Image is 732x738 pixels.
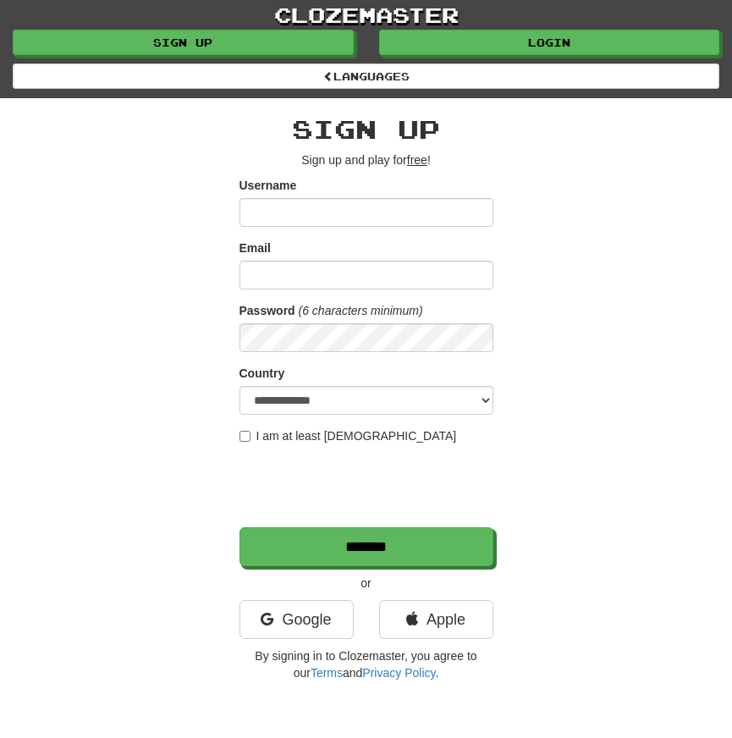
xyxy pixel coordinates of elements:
p: Sign up and play for ! [239,151,493,168]
a: Privacy Policy [362,666,435,680]
label: Country [239,365,285,382]
p: By signing in to Clozemaster, you agree to our and . [239,647,493,681]
label: Email [239,240,271,256]
em: (6 characters minimum) [299,304,423,317]
a: Google [239,600,354,639]
a: Login [379,30,720,55]
a: Apple [379,600,493,639]
input: I am at least [DEMOGRAPHIC_DATA] [239,431,250,442]
a: Sign up [13,30,354,55]
label: Password [239,302,295,319]
label: Username [239,177,297,194]
a: Terms [311,666,343,680]
label: I am at least [DEMOGRAPHIC_DATA] [239,427,457,444]
iframe: reCAPTCHA [239,453,497,519]
h2: Sign up [239,115,493,143]
p: or [239,575,493,592]
u: free [407,153,427,167]
a: Languages [13,63,719,89]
